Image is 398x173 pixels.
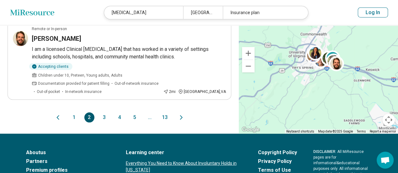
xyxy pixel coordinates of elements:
button: 1 [69,112,79,122]
a: Privacy Policy [258,158,297,165]
span: Out-of-pocket [37,89,60,95]
span: Children under 10, Preteen, Young adults, Adults [38,73,122,78]
a: Terms (opens in new tab) [357,130,366,133]
div: [MEDICAL_DATA] [104,6,183,19]
a: Partners [26,158,109,165]
button: Zoom out [242,60,255,73]
button: Keyboard shortcuts [286,129,314,134]
span: Documentation provided for patient filling [38,81,109,86]
button: Map camera controls [382,114,395,126]
span: ... [145,112,155,122]
div: [GEOGRAPHIC_DATA] , VA [178,89,226,95]
div: 2 [325,50,340,65]
button: 2 [84,112,94,122]
a: Open this area in Google Maps (opens a new window) [240,126,261,134]
span: Map data ©2025 Google [318,130,353,133]
div: Insurance plan [223,6,302,19]
button: Zoom in [242,47,255,60]
h3: [PERSON_NAME] [32,34,81,43]
p: Remote or In-person [32,26,67,32]
button: 4 [115,112,125,122]
button: 13 [160,112,170,122]
p: I am a licensed Clinical [MEDICAL_DATA] that has worked in a variety of settings including school... [32,46,226,61]
div: [GEOGRAPHIC_DATA], [GEOGRAPHIC_DATA] [183,6,223,19]
img: Google [240,126,261,134]
a: Copyright Policy [258,149,297,156]
div: Open chat [377,152,394,169]
button: 3 [99,112,109,122]
span: DISCLAIMER [313,149,335,154]
div: 2 mi [163,89,176,95]
button: 5 [130,112,140,122]
span: In-network insurance [65,89,102,95]
button: Previous page [54,112,62,122]
div: Accepting clients [29,63,72,70]
a: Learning center [126,149,242,156]
button: Log In [358,8,388,18]
a: Report a map error [370,130,396,133]
button: Next page [177,112,185,122]
a: Aboutus [26,149,109,156]
span: Out-of-network insurance [115,81,159,86]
